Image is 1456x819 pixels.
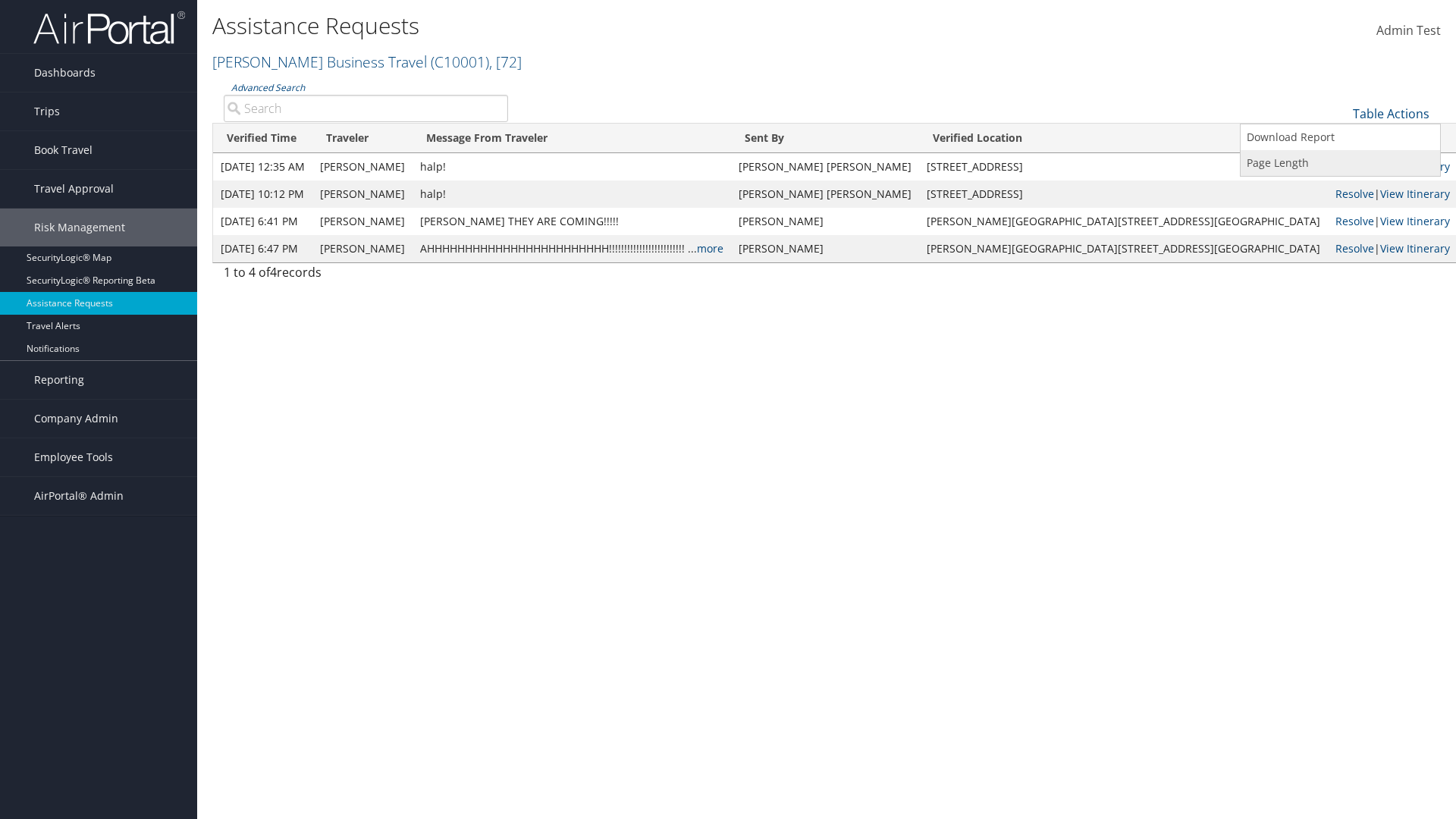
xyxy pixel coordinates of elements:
span: AirPortal® Admin [34,477,124,515]
span: Travel Approval [34,170,114,208]
span: Reporting [34,361,84,399]
a: Download Report [1241,124,1440,150]
a: Page Length [1241,150,1440,176]
span: Company Admin [34,400,118,438]
span: Dashboards [34,54,96,92]
img: airportal-logo.png [33,10,185,45]
span: Risk Management [34,209,125,246]
span: Trips [34,93,60,130]
span: Book Travel [34,131,93,169]
span: Employee Tools [34,438,113,476]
